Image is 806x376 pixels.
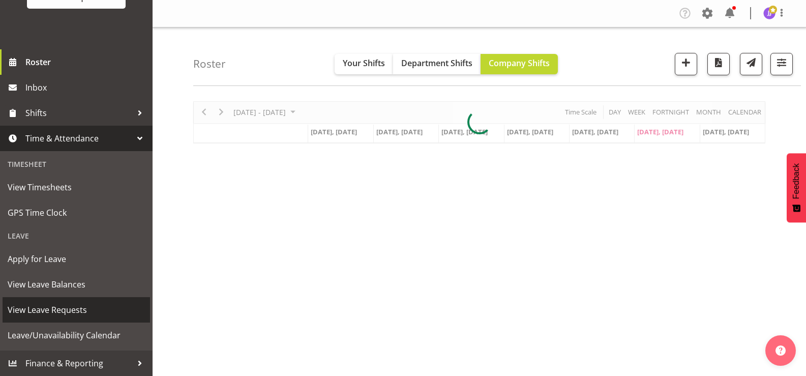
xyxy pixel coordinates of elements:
[3,200,150,225] a: GPS Time Clock
[8,180,145,195] span: View Timesheets
[343,57,385,69] span: Your Shifts
[25,54,147,70] span: Roster
[25,131,132,146] span: Time & Attendance
[8,328,145,343] span: Leave/Unavailability Calendar
[3,272,150,297] a: View Leave Balances
[3,323,150,348] a: Leave/Unavailability Calendar
[763,7,775,19] img: janelle-jonkers702.jpg
[770,53,793,75] button: Filter Shifts
[8,205,145,220] span: GPS Time Clock
[489,57,550,69] span: Company Shifts
[787,153,806,222] button: Feedback - Show survey
[401,57,472,69] span: Department Shifts
[8,277,145,292] span: View Leave Balances
[25,80,147,95] span: Inbox
[8,251,145,267] span: Apply for Leave
[3,297,150,323] a: View Leave Requests
[3,175,150,200] a: View Timesheets
[25,356,132,371] span: Finance & Reporting
[792,163,801,199] span: Feedback
[3,154,150,175] div: Timesheet
[8,302,145,317] span: View Leave Requests
[193,58,226,70] h4: Roster
[393,54,481,74] button: Department Shifts
[481,54,558,74] button: Company Shifts
[335,54,393,74] button: Your Shifts
[707,53,730,75] button: Download a PDF of the roster according to the set date range.
[740,53,762,75] button: Send a list of all shifts for the selected filtered period to all rostered employees.
[675,53,697,75] button: Add a new shift
[3,246,150,272] a: Apply for Leave
[25,105,132,121] span: Shifts
[3,225,150,246] div: Leave
[775,345,786,356] img: help-xxl-2.png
